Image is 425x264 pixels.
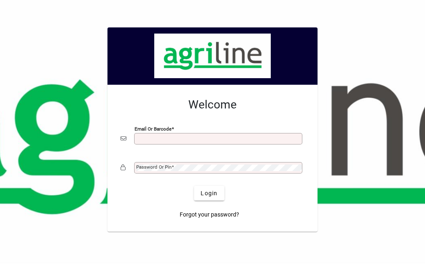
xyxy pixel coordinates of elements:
[180,210,239,219] span: Forgot your password?
[121,98,304,112] h2: Welcome
[136,164,171,170] mat-label: Password or Pin
[201,189,217,198] span: Login
[176,207,242,222] a: Forgot your password?
[194,186,224,201] button: Login
[135,126,171,132] mat-label: Email or Barcode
